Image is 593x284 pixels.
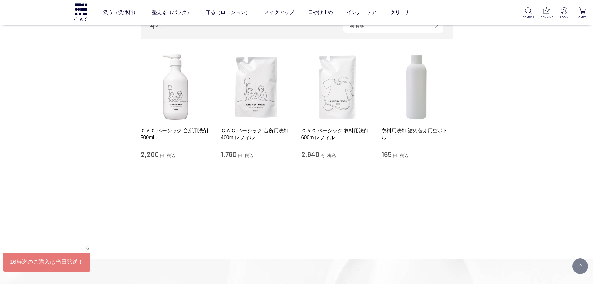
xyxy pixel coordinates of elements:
span: 円 [320,153,325,158]
span: 税込 [327,153,336,158]
span: 円 [160,153,164,158]
a: ＣＡＣ ベーシック 台所用洗剤 400mlレフィル [221,127,292,141]
p: CART [576,15,588,20]
span: 円 [393,153,397,158]
a: RANKING [541,7,552,20]
span: 2,640 [301,149,319,159]
span: 165 [382,149,391,159]
a: ＣＡＣ ベーシック 台所用洗剤 500ml [141,127,212,141]
img: ＣＡＣ ベーシック 台所用洗剤 500ml [141,52,212,123]
a: LOGIN [558,7,570,20]
span: 円 [238,153,242,158]
a: 衣料用洗剤 詰め替え用空ボトル [382,127,453,141]
a: 洗う（洗浄料） [103,4,138,21]
a: インナーケア [347,4,377,21]
a: メイクアップ [264,4,294,21]
p: SEARCH [523,15,534,20]
span: 1,760 [221,149,236,159]
a: 日やけ止め [308,4,333,21]
img: ＣＡＣ ベーシック 衣料用洗剤600mlレフィル [301,52,372,123]
p: LOGIN [558,15,570,20]
img: logo [73,3,89,21]
a: 守る（ローション） [206,4,250,21]
span: 税込 [167,153,175,158]
a: SEARCH [523,7,534,20]
a: ＣＡＣ ベーシック 衣料用洗剤600mlレフィル [301,127,372,141]
a: 整える（パック） [152,4,192,21]
span: 2,200 [141,149,159,159]
img: ＣＡＣ ベーシック 台所用洗剤 400mlレフィル [221,52,292,123]
span: 税込 [400,153,408,158]
span: 税込 [245,153,253,158]
a: クリーナー [390,4,415,21]
a: CART [576,7,588,20]
p: RANKING [541,15,552,20]
img: 衣料用洗剤 詰め替え用空ボトル [382,52,453,123]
